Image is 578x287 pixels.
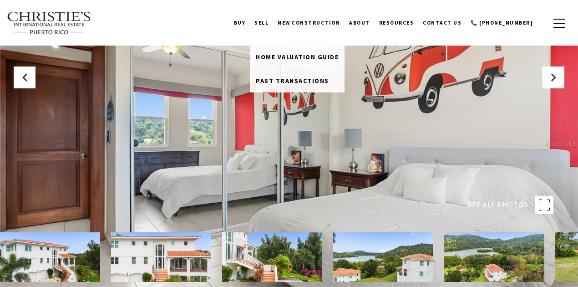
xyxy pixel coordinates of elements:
[423,20,461,26] span: Contact Us
[14,67,35,88] button: Previous Slide
[345,11,375,34] a: About
[7,11,91,35] img: Christie's International Real Estate text transparent background
[375,11,419,34] a: Resources
[471,20,533,26] span: 📞 [PHONE_NUMBER]
[222,232,322,282] img: Emerald Lake Plantation #E9
[333,232,433,282] img: Emerald Lake Plantation #E9
[548,10,571,36] button: button
[250,45,345,69] a: home
[111,232,211,282] img: Emerald Lake Plantation #E9
[537,18,548,28] a: search
[250,11,273,34] a: SELL
[468,199,528,211] span: SEE ALL PHOTOS
[256,77,329,85] span: Past Transactions
[278,20,340,26] span: New Construction
[229,11,250,34] a: BUY
[543,67,564,88] button: Next Slide
[444,232,544,282] img: Emerald Lake Plantation #E9
[418,11,466,34] a: Contact Us
[273,11,345,34] a: New Construction
[256,53,339,61] span: Home Valuation Guide
[466,11,537,34] a: call 9393373000
[250,69,345,92] a: Past Transactions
